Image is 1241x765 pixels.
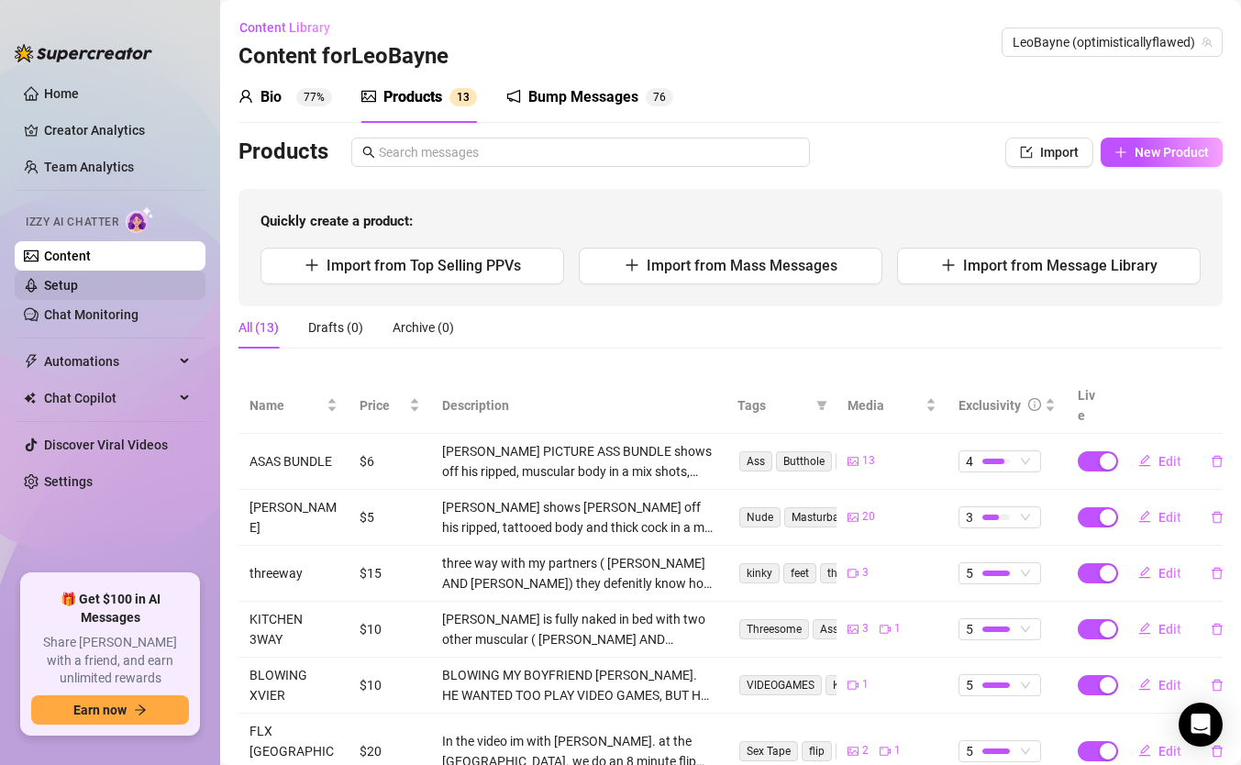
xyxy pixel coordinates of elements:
td: ASAS BUNDLE [238,434,349,490]
span: team [1202,37,1213,48]
th: Price [349,378,431,434]
a: Team Analytics [44,160,134,174]
img: Chat Copilot [24,392,36,405]
button: delete [1196,559,1238,588]
span: search [362,146,375,159]
div: Bio [260,86,282,108]
td: threeway [238,546,349,602]
span: arrow-right [134,704,147,716]
span: Threesome [739,619,809,639]
span: user [238,89,253,104]
span: 7 [653,91,659,104]
span: delete [1211,623,1224,636]
span: info-circle [1028,398,1041,411]
span: edit [1138,622,1151,635]
div: Archive (0) [393,317,454,338]
td: $10 [349,658,431,714]
span: edit [1138,454,1151,467]
a: Setup [44,278,78,293]
span: threeway [820,563,880,583]
div: three way with my partners ( [PERSON_NAME] AND [PERSON_NAME]) they defenitly know how the fuck th... [442,553,715,593]
button: New Product [1101,138,1223,167]
span: 20 [862,508,875,526]
div: Open Intercom Messenger [1179,703,1223,747]
button: delete [1196,447,1238,476]
span: Nude [739,507,781,527]
span: Cock [836,451,875,471]
div: [PERSON_NAME] PICTURE ASS BUNDLE shows off his ripped, muscular body in a mix shots, fully nude a... [442,441,715,482]
td: [PERSON_NAME] [238,490,349,546]
span: Import from Mass Messages [647,257,837,274]
span: butt [836,741,870,761]
span: Import from Message Library [963,257,1158,274]
span: picture [848,456,859,467]
th: Name [238,378,349,434]
span: edit [1138,678,1151,691]
span: Edit [1158,510,1181,525]
span: 3 [463,91,470,104]
span: picture [848,512,859,523]
span: edit [1138,510,1151,523]
th: Media [837,378,947,434]
span: Masturbation [784,507,866,527]
span: feet [783,563,816,583]
div: [PERSON_NAME] is fully naked in bed with two other muscular ( [PERSON_NAME] AND [PERSON_NAME])PAR... [442,609,715,649]
span: delete [1211,567,1224,580]
span: 5 [966,619,973,639]
span: 3 [862,564,869,582]
span: LeoBayne (optimisticallyflawed) [1013,28,1212,56]
span: Edit [1158,744,1181,759]
td: $15 [349,546,431,602]
span: import [1020,146,1033,159]
span: Edit [1158,566,1181,581]
button: Edit [1124,503,1196,532]
a: Creator Analytics [44,116,191,145]
span: kinky [739,563,780,583]
span: Edit [1158,454,1181,469]
span: video-camera [880,624,891,635]
span: picture [848,624,859,635]
span: Edit [1158,622,1181,637]
span: plus [941,258,956,272]
span: 2 [862,742,869,759]
th: Tags [726,378,837,434]
td: $5 [349,490,431,546]
div: Exclusivity [958,395,1021,416]
th: Live [1067,378,1113,434]
div: All (13) [238,317,279,338]
span: 5 [966,741,973,761]
span: 1 [894,620,901,637]
span: Import [1040,145,1079,160]
span: 3 [966,507,973,527]
span: Ass [739,451,772,471]
span: Ass [813,619,846,639]
span: plus [625,258,639,272]
h3: Content for LeoBayne [238,42,449,72]
span: filter [813,392,831,419]
span: Tags [737,395,809,416]
span: filter [816,400,827,411]
td: BLOWING XVIER [238,658,349,714]
a: Discover Viral Videos [44,438,168,452]
span: Chat Copilot [44,383,174,413]
span: video-camera [848,568,859,579]
span: Automations [44,347,174,376]
span: KINKY [825,675,872,695]
button: Import from Mass Messages [579,248,882,284]
button: Import from Message Library [897,248,1201,284]
a: Chat Monitoring [44,307,139,322]
div: Bump Messages [528,86,638,108]
span: flip [802,741,832,761]
span: 1 [862,676,869,693]
span: delete [1211,679,1224,692]
span: Share [PERSON_NAME] with a friend, and earn unlimited rewards [31,634,189,688]
div: [PERSON_NAME] shows [PERSON_NAME] off his ripped, tattooed body and thick cock in a mix of casual... [442,497,715,538]
button: Import [1005,138,1093,167]
span: thunderbolt [24,354,39,369]
div: Drafts (0) [308,317,363,338]
span: VIDEOGAMES [739,675,822,695]
span: delete [1211,745,1224,758]
div: BLOWING MY BOYFRIEND [PERSON_NAME]. HE WANTED TOO PLAY VIDEO GAMES, BUT HE WAS IN THE MOOD, SO I ... [442,665,715,705]
span: Import from Top Selling PPVs [327,257,521,274]
span: Edit [1158,678,1181,693]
